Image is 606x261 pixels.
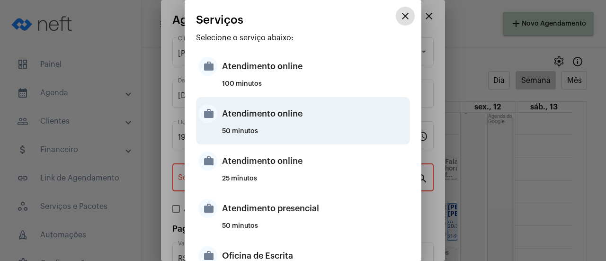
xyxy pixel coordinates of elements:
mat-icon: close [400,10,411,22]
div: 25 minutos [222,175,408,189]
div: 50 minutos [222,128,408,142]
div: Atendimento online [222,147,408,175]
div: Atendimento online [222,52,408,81]
div: 50 minutos [222,223,408,237]
div: 100 minutos [222,81,408,95]
div: Atendimento online [222,99,408,128]
mat-icon: work [198,152,217,171]
mat-icon: work [198,57,217,76]
mat-icon: work [198,199,217,218]
span: Serviços [196,14,243,26]
div: Atendimento presencial [222,194,408,223]
mat-icon: work [198,104,217,123]
p: Selecione o serviço abaixo: [196,34,410,42]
